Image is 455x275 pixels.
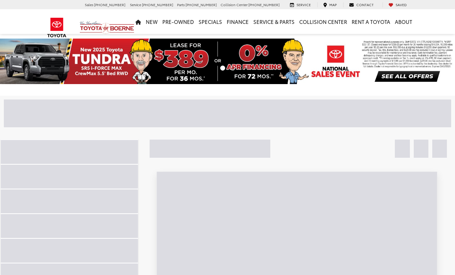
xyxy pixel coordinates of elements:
span: [PHONE_NUMBER] [142,2,173,7]
a: Rent a Toyota [349,9,393,34]
a: About [393,9,415,34]
a: Service [284,2,317,7]
a: Finance [224,9,251,34]
span: [PHONE_NUMBER] [185,2,217,7]
span: Sales [85,2,93,7]
a: Map [317,2,342,7]
img: Vic Vaughan Toyota of Boerne [79,21,135,34]
a: Specials [196,9,224,34]
img: Toyota [42,15,71,40]
a: My Saved Vehicles [383,2,413,7]
a: Home [133,9,143,34]
a: Service & Parts: Opens in a new tab [251,9,297,34]
span: Saved [396,2,407,7]
a: Collision Center [297,9,349,34]
a: New [143,9,160,34]
a: Contact [343,2,379,7]
span: Collision Center [221,2,248,7]
span: Contact [356,2,374,7]
span: Parts [177,2,185,7]
span: [PHONE_NUMBER] [94,2,125,7]
span: [PHONE_NUMBER] [248,2,280,7]
span: Map [329,2,337,7]
span: Service [297,2,311,7]
a: Pre-Owned [160,9,196,34]
span: Service [130,2,141,7]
